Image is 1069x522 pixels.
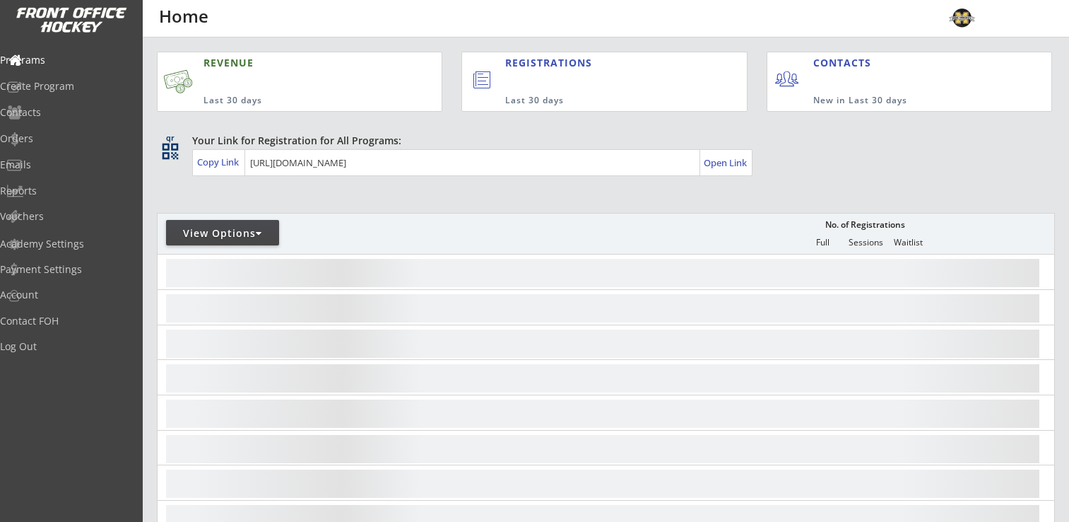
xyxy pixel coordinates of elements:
div: No. of Registrations [821,220,909,230]
button: qr_code [160,141,181,162]
a: Open Link [704,153,748,173]
div: REGISTRATIONS [505,56,682,70]
div: Last 30 days [203,95,374,107]
div: Waitlist [887,238,929,248]
div: View Options [166,226,279,240]
div: Your Link for Registration for All Programs: [192,134,1011,148]
div: New in Last 30 days [813,95,986,107]
div: Copy Link [197,156,242,168]
div: CONTACTS [813,56,878,70]
div: Full [801,238,844,248]
div: Open Link [704,157,748,169]
div: REVENUE [203,56,374,70]
div: qr [161,134,178,143]
div: Sessions [844,238,887,248]
div: Last 30 days [505,95,689,107]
